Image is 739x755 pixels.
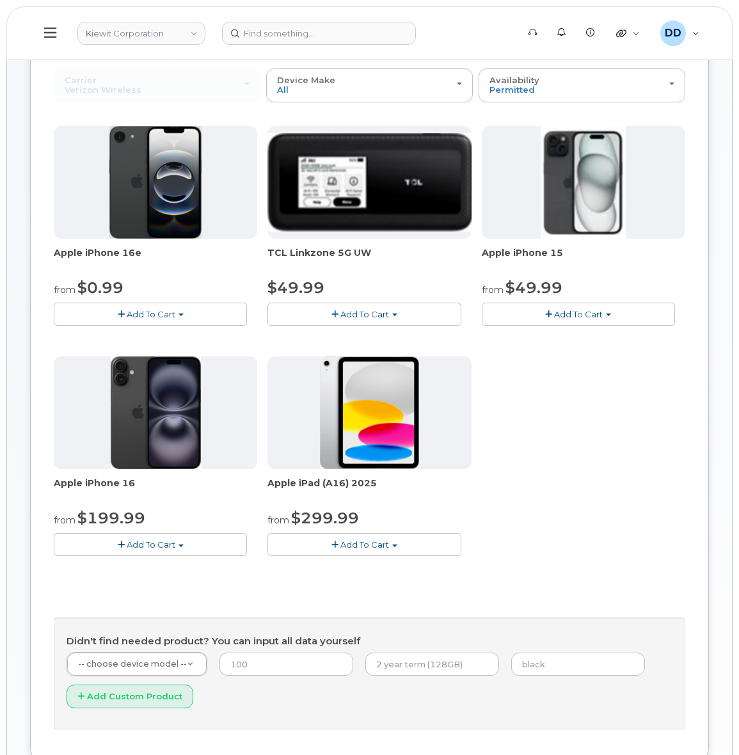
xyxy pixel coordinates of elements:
[291,509,359,527] span: $299.99
[111,356,201,469] img: iphone_16_plus.png
[77,509,145,527] span: $199.99
[267,246,471,272] div: TCL Linkzone 5G UW
[109,126,202,239] img: iphone16e.png
[54,246,257,272] div: Apple iPhone 16e
[67,636,672,647] h4: Didn't find needed product? You can input all data yourself
[665,26,681,41] span: DD
[607,20,649,46] div: Quicklinks
[266,68,473,102] button: Device Make All
[482,246,685,272] div: Apple iPhone 15
[489,75,539,85] span: Availability
[479,68,685,102] button: Availability Permitted
[277,75,335,85] span: Device Make
[320,356,419,469] img: ipad_11.png
[267,477,471,502] div: Apple iPad (A16) 2025
[267,133,471,232] img: linkzone5g.png
[54,303,247,325] button: Add To Cart
[365,653,499,676] input: 2 year term (128GB)
[267,278,324,297] span: $49.99
[77,278,123,297] span: $0.99
[554,309,603,319] span: Add To Cart
[267,514,289,526] small: from
[651,20,708,46] div: David Davis
[683,699,729,745] iframe: Messenger Launcher
[340,309,389,319] span: Add To Cart
[127,539,175,550] span: Add To Cart
[222,22,416,45] input: Find something...
[541,126,626,239] img: iphone15.jpg
[482,284,504,296] small: from
[54,514,75,526] small: from
[482,303,675,325] button: Add To Cart
[67,653,207,676] a: -- choose device model --
[489,84,535,95] span: Permitted
[511,653,645,676] input: black
[54,533,247,555] button: Add To Cart
[219,653,353,676] input: 100
[77,22,205,45] a: Kiewit Corporation
[267,303,461,325] button: Add To Cart
[127,309,175,319] span: Add To Cart
[277,84,289,95] span: All
[54,477,257,502] div: Apple iPhone 16
[78,659,187,669] span: -- choose device model --
[340,539,389,550] span: Add To Cart
[505,278,562,297] span: $49.99
[54,284,75,296] small: from
[67,685,193,708] button: Add Custom Product
[267,533,461,555] button: Add To Cart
